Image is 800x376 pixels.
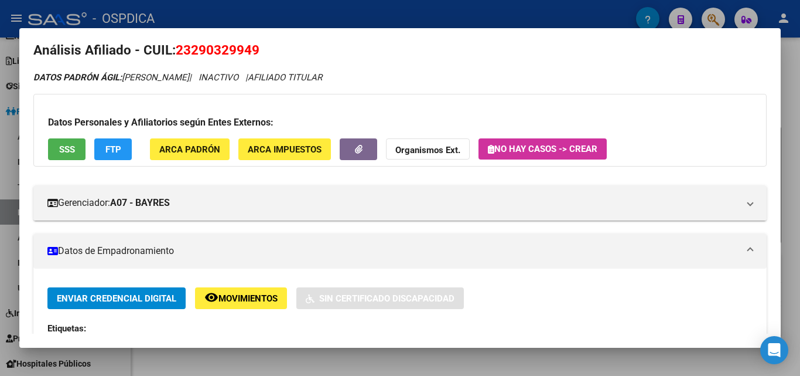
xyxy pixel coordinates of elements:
mat-icon: remove_red_eye [204,290,218,304]
strong: DATOS PADRÓN ÁGIL: [33,72,122,83]
strong: Etiquetas: [47,323,86,334]
i: | INACTIVO | [33,72,322,83]
strong: A07 - BAYRES [110,196,170,210]
mat-expansion-panel-header: Gerenciador:A07 - BAYRES [33,185,767,221]
span: [PERSON_NAME] [33,72,189,83]
button: No hay casos -> Crear [478,138,607,160]
button: Movimientos [195,287,287,309]
span: SSS [59,144,75,155]
h2: Análisis Afiliado - CUIL: [33,40,767,60]
span: Enviar Credencial Digital [57,293,176,304]
span: No hay casos -> Crear [488,144,597,154]
button: Enviar Credencial Digital [47,287,186,309]
span: Movimientos [218,293,278,304]
div: Open Intercom Messenger [760,336,788,364]
h3: Datos Personales y Afiliatorios según Entes Externos: [48,116,752,130]
button: SSS [48,138,86,160]
span: 23290329949 [176,42,259,57]
mat-expansion-panel-header: Datos de Empadronamiento [33,233,767,269]
strong: Organismos Ext. [395,145,460,155]
button: Sin Certificado Discapacidad [296,287,464,309]
button: ARCA Padrón [150,138,230,160]
span: FTP [105,144,121,155]
mat-panel-title: Datos de Empadronamiento [47,244,739,258]
span: AFILIADO TITULAR [248,72,322,83]
span: ARCA Impuestos [248,144,322,155]
button: FTP [94,138,132,160]
span: Sin Certificado Discapacidad [319,293,454,304]
button: ARCA Impuestos [238,138,331,160]
mat-panel-title: Gerenciador: [47,196,739,210]
span: ARCA Padrón [159,144,220,155]
button: Organismos Ext. [386,138,470,160]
